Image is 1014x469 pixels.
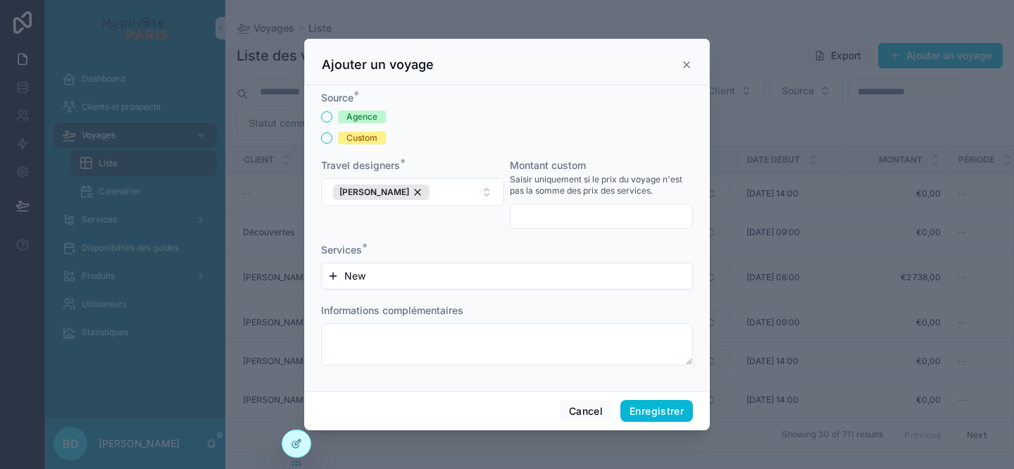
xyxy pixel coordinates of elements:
span: Montant custom [510,159,586,171]
span: Services [321,244,362,256]
h3: Ajouter un voyage [322,56,434,73]
span: Source [321,92,353,104]
button: Cancel [560,400,612,423]
div: Custom [346,132,377,144]
div: Agence [346,111,377,123]
span: Saisir uniquement si le prix du voyage n'est pas la somme des prix des services. [510,174,693,196]
button: New [327,269,687,283]
span: Informations complémentaires [321,304,463,316]
button: Unselect 2 [333,185,430,200]
span: Travel designers [321,159,400,171]
button: Select Button [321,178,504,206]
span: New [344,269,365,283]
span: [PERSON_NAME] [339,187,409,198]
button: Enregistrer [620,400,693,423]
